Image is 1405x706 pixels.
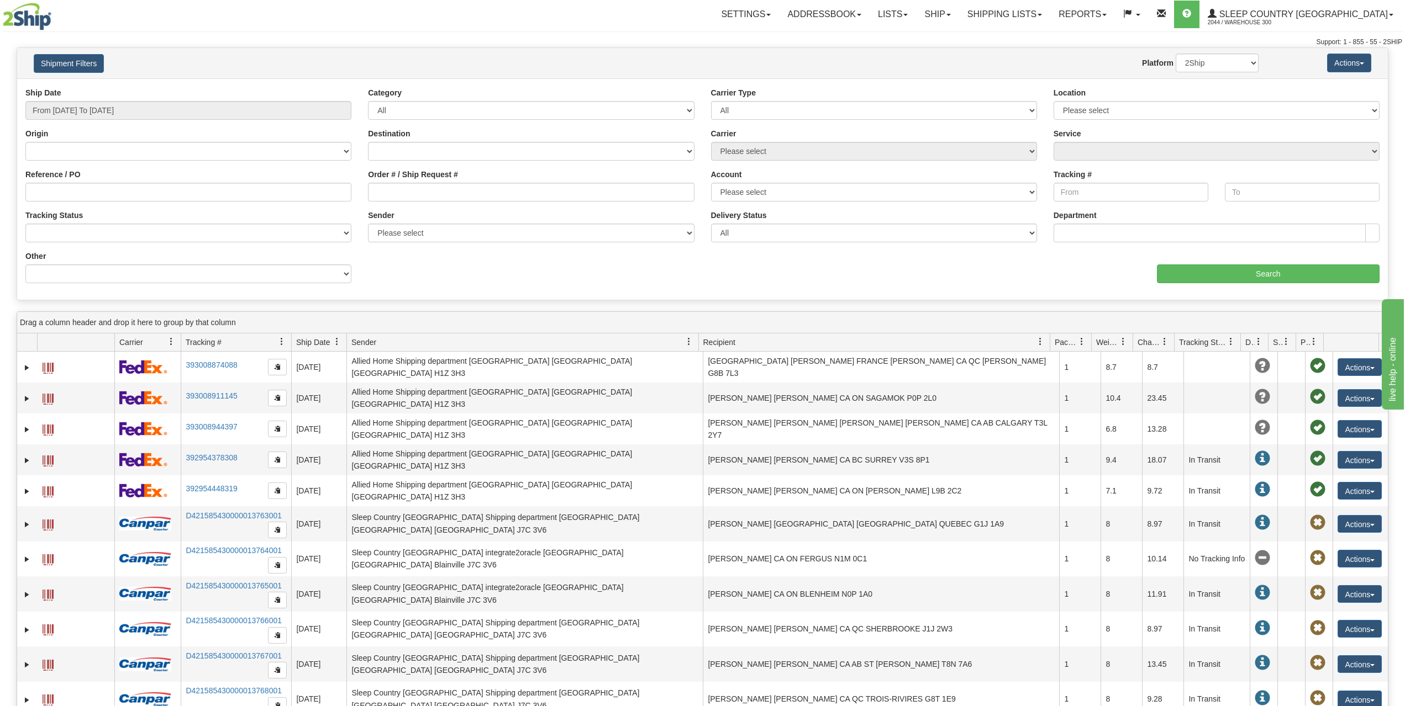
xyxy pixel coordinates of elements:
label: Department [1054,210,1097,221]
span: Shipment Issues [1273,337,1282,348]
a: Label [43,481,54,499]
td: [DATE] [291,542,346,577]
label: Tracking # [1054,169,1092,180]
input: From [1054,183,1208,201]
a: 392954448319 [186,484,237,493]
td: [PERSON_NAME] [PERSON_NAME] CA ON SAGAMOK P0P 2L0 [703,383,1059,413]
span: Pickup Not Assigned [1310,655,1325,671]
span: Pickup Not Assigned [1310,620,1325,636]
span: Pickup Not Assigned [1310,585,1325,601]
a: Charge filter column settings [1155,332,1174,351]
a: Carrier filter column settings [162,332,181,351]
span: Pickup Successfully created [1310,420,1325,436]
a: Label [43,450,54,468]
td: 8 [1101,576,1142,612]
td: 1 [1059,383,1101,413]
td: 1 [1059,444,1101,475]
img: 14 - Canpar [119,517,171,530]
td: Allied Home Shipping department [GEOGRAPHIC_DATA] [GEOGRAPHIC_DATA] [GEOGRAPHIC_DATA] H1Z 3H3 [346,383,703,413]
span: Sender [351,337,376,348]
label: Category [368,87,402,98]
label: Carrier [711,128,736,139]
a: D421585430000013764001 [186,546,282,555]
td: [DATE] [291,576,346,612]
label: Order # / Ship Request # [368,169,458,180]
td: In Transit [1183,506,1250,542]
a: Tracking Status filter column settings [1222,332,1240,351]
td: In Transit [1183,576,1250,612]
label: Carrier Type [711,87,756,98]
td: Sleep Country [GEOGRAPHIC_DATA] Shipping department [GEOGRAPHIC_DATA] [GEOGRAPHIC_DATA] [GEOGRAPH... [346,612,703,647]
td: 1 [1059,542,1101,577]
label: Ship Date [25,87,61,98]
td: Sleep Country [GEOGRAPHIC_DATA] Shipping department [GEOGRAPHIC_DATA] [GEOGRAPHIC_DATA] [GEOGRAPH... [346,646,703,682]
button: Copy to clipboard [268,662,287,678]
a: Recipient filter column settings [1031,332,1050,351]
span: Delivery Status [1245,337,1255,348]
a: D421585430000013768001 [186,686,282,695]
td: [DATE] [291,444,346,475]
label: Tracking Status [25,210,83,221]
a: D421585430000013767001 [186,651,282,660]
button: Actions [1338,515,1382,533]
span: Packages [1055,337,1078,348]
button: Copy to clipboard [268,592,287,608]
a: D421585430000013765001 [186,581,282,590]
img: logo2044.jpg [3,3,51,30]
td: [DATE] [291,506,346,542]
a: Ship Date filter column settings [328,332,346,351]
a: Expand [22,624,33,635]
span: Charge [1138,337,1161,348]
td: [DATE] [291,475,346,506]
span: Tracking Status [1179,337,1227,348]
button: Copy to clipboard [268,627,287,644]
a: Label [43,420,54,437]
a: 392954378308 [186,453,237,462]
a: Settings [713,1,779,28]
label: Reference / PO [25,169,81,180]
a: Label [43,655,54,672]
a: Expand [22,694,33,705]
a: Weight filter column settings [1114,332,1133,351]
td: In Transit [1183,475,1250,506]
td: 1 [1059,413,1101,444]
a: Label [43,549,54,567]
span: Pickup Successfully created [1310,389,1325,405]
a: Label [43,358,54,375]
td: 1 [1059,576,1101,612]
td: In Transit [1183,612,1250,647]
img: 14 - Canpar [119,622,171,636]
img: 2 - FedEx Express® [119,484,167,497]
input: Search [1157,264,1380,283]
td: 8 [1101,542,1142,577]
span: Unknown [1255,358,1270,374]
td: Sleep Country [GEOGRAPHIC_DATA] Shipping department [GEOGRAPHIC_DATA] [GEOGRAPHIC_DATA] [GEOGRAPH... [346,506,703,542]
span: In Transit [1255,451,1270,466]
button: Actions [1338,585,1382,603]
td: [DATE] [291,413,346,444]
a: Label [43,389,54,406]
td: Allied Home Shipping department [GEOGRAPHIC_DATA] [GEOGRAPHIC_DATA] [GEOGRAPHIC_DATA] H1Z 3H3 [346,444,703,475]
td: [DATE] [291,646,346,682]
button: Copy to clipboard [268,359,287,375]
td: In Transit [1183,646,1250,682]
a: Reports [1050,1,1115,28]
td: 7.1 [1101,475,1142,506]
span: In Transit [1255,515,1270,530]
span: 2044 / Warehouse 300 [1208,17,1291,28]
td: 8.97 [1142,506,1183,542]
label: Origin [25,128,48,139]
td: Allied Home Shipping department [GEOGRAPHIC_DATA] [GEOGRAPHIC_DATA] [GEOGRAPHIC_DATA] H1Z 3H3 [346,475,703,506]
td: [PERSON_NAME] [PERSON_NAME] CA AB ST [PERSON_NAME] T8N 7A6 [703,646,1059,682]
a: Shipping lists [959,1,1050,28]
button: Copy to clipboard [268,452,287,468]
span: Pickup Not Assigned [1310,691,1325,706]
button: Actions [1338,550,1382,567]
td: 8 [1101,506,1142,542]
a: Label [43,619,54,637]
img: 14 - Canpar [119,692,171,706]
td: 10.14 [1142,542,1183,577]
a: Expand [22,589,33,600]
td: Allied Home Shipping department [GEOGRAPHIC_DATA] [GEOGRAPHIC_DATA] [GEOGRAPHIC_DATA] H1Z 3H3 [346,352,703,383]
td: [GEOGRAPHIC_DATA] [PERSON_NAME] FRANCE [PERSON_NAME] CA QC [PERSON_NAME] G8B 7L3 [703,352,1059,383]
